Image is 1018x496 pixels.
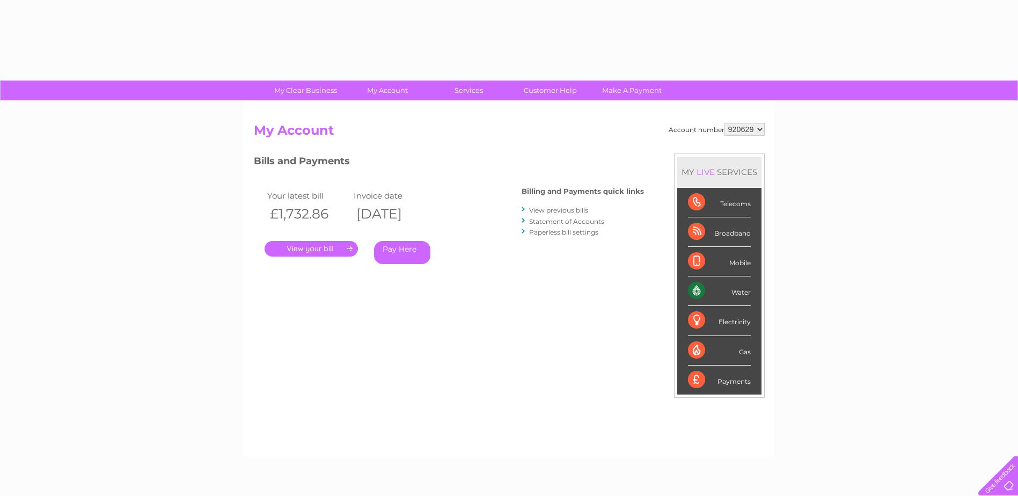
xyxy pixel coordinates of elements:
[669,123,765,136] div: Account number
[688,188,751,217] div: Telecoms
[254,154,644,172] h3: Bills and Payments
[351,188,437,203] td: Invoice date
[688,217,751,247] div: Broadband
[351,203,437,225] th: [DATE]
[254,123,765,143] h2: My Account
[424,81,513,100] a: Services
[261,81,350,100] a: My Clear Business
[688,276,751,306] div: Water
[688,366,751,395] div: Payments
[506,81,595,100] a: Customer Help
[374,241,430,264] a: Pay Here
[677,157,761,187] div: MY SERVICES
[343,81,431,100] a: My Account
[588,81,676,100] a: Make A Payment
[529,217,604,225] a: Statement of Accounts
[529,206,588,214] a: View previous bills
[688,247,751,276] div: Mobile
[529,228,598,236] a: Paperless bill settings
[265,203,351,225] th: £1,732.86
[265,188,351,203] td: Your latest bill
[522,187,644,195] h4: Billing and Payments quick links
[694,167,717,177] div: LIVE
[688,306,751,335] div: Electricity
[265,241,358,257] a: .
[688,336,751,366] div: Gas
